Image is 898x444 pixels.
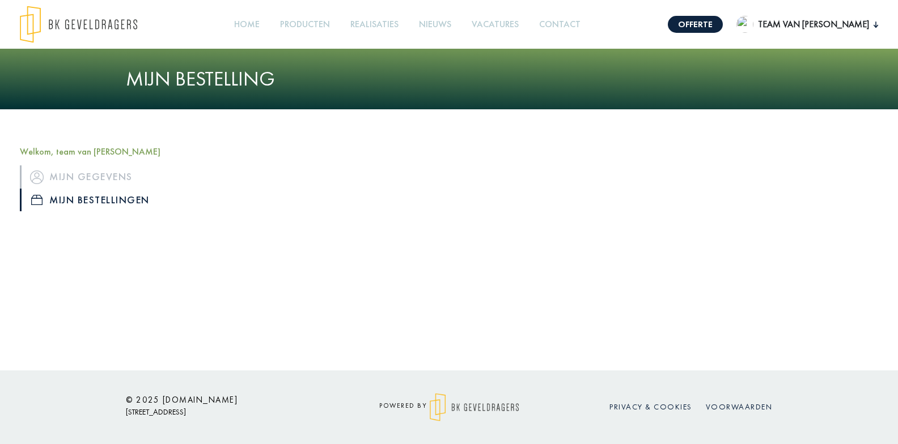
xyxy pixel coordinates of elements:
a: iconMijn bestellingen [20,189,222,211]
div: powered by [347,393,551,421]
a: Nieuws [414,12,456,37]
a: Realisaties [346,12,403,37]
h5: Welkom, team van [PERSON_NAME] [20,146,222,157]
h6: © 2025 [DOMAIN_NAME] [126,395,330,405]
img: logo [20,6,137,43]
h1: Mijn bestelling [126,67,772,91]
a: Home [230,12,264,37]
a: iconMijn gegevens [20,165,222,188]
p: [STREET_ADDRESS] [126,405,330,419]
a: Voorwaarden [706,402,773,412]
img: icon [31,195,43,205]
img: logo [430,393,519,421]
a: Producten [276,12,334,37]
img: icon [30,170,44,184]
img: undefined [736,16,753,33]
button: team van [PERSON_NAME] [736,16,878,33]
a: Privacy & cookies [609,402,692,412]
a: Contact [535,12,585,37]
span: team van [PERSON_NAME] [753,18,874,31]
a: Offerte [668,16,723,33]
a: Vacatures [467,12,523,37]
